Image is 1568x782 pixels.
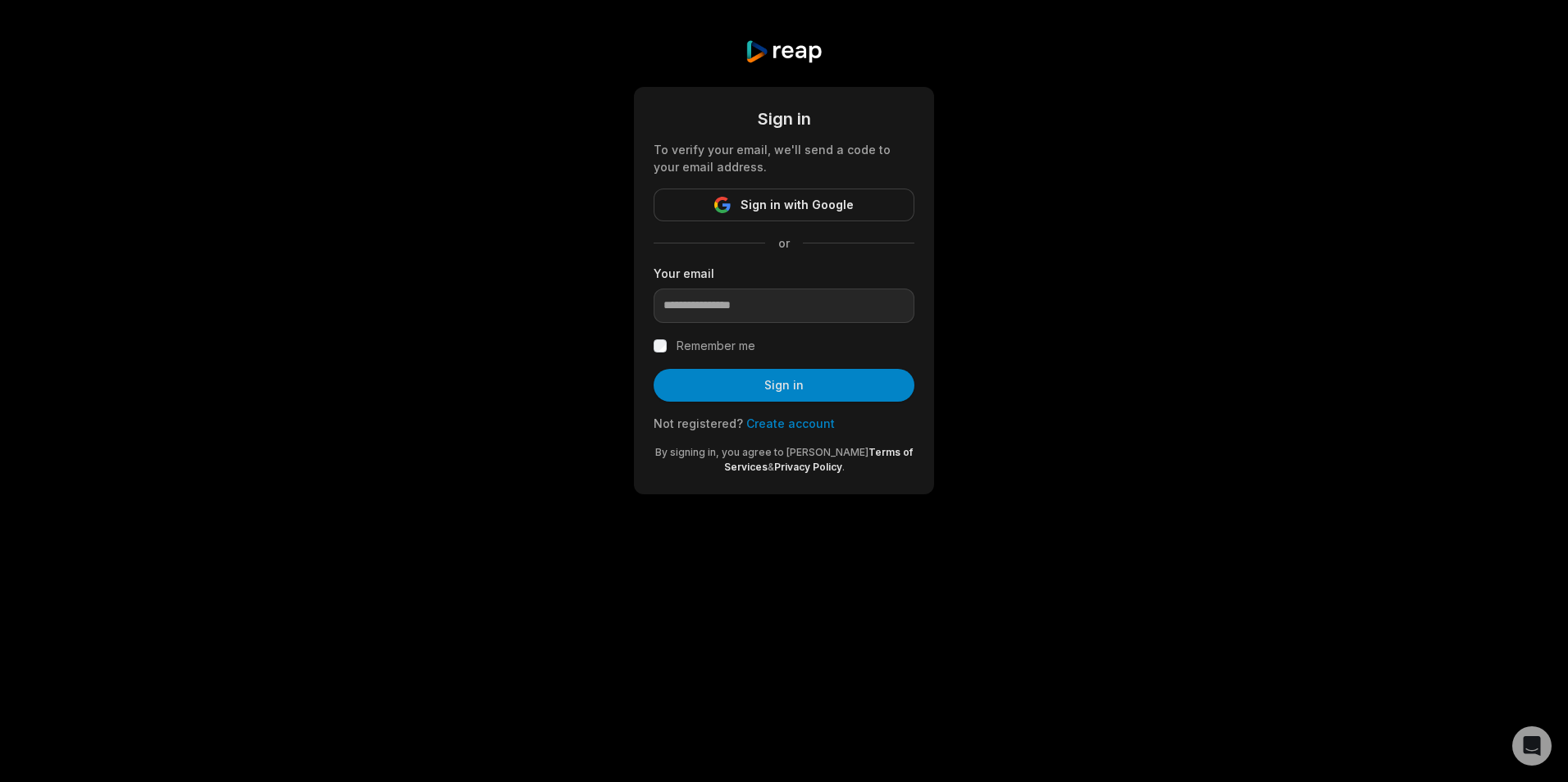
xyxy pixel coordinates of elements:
[765,234,803,252] span: or
[746,416,835,430] a: Create account
[741,195,854,215] span: Sign in with Google
[768,461,774,473] span: &
[654,369,914,402] button: Sign in
[774,461,842,473] a: Privacy Policy
[677,336,755,356] label: Remember me
[724,446,914,473] a: Terms of Services
[654,141,914,175] div: To verify your email, we'll send a code to your email address.
[842,461,845,473] span: .
[654,189,914,221] button: Sign in with Google
[745,39,823,64] img: reap
[655,446,868,458] span: By signing in, you agree to [PERSON_NAME]
[1512,726,1552,766] div: Open Intercom Messenger
[654,265,914,282] label: Your email
[654,107,914,131] div: Sign in
[654,416,743,430] span: Not registered?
